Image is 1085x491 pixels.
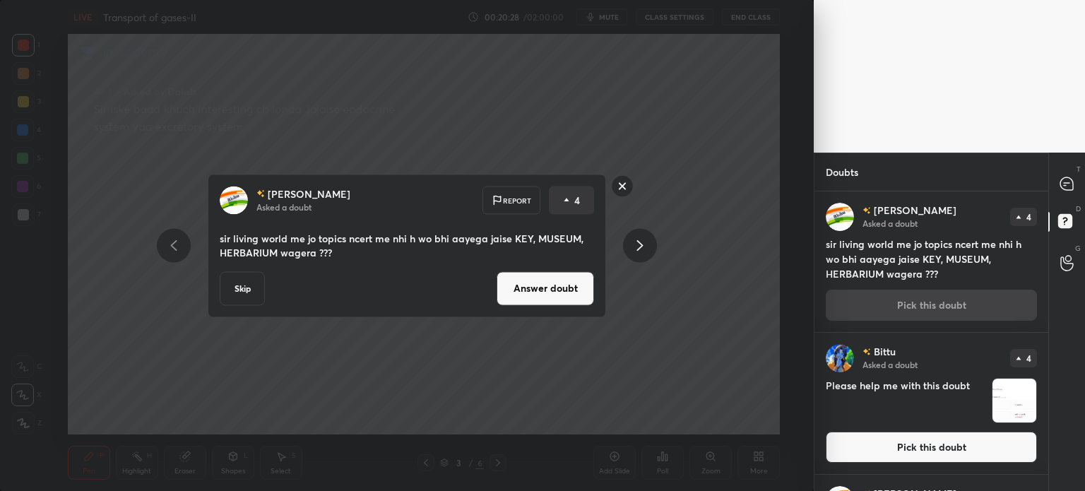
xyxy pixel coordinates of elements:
[256,190,265,198] img: no-rating-badge.077c3623.svg
[826,378,986,423] h4: Please help me with this doubt
[1026,213,1031,221] p: 4
[862,218,918,229] p: Asked a doubt
[574,193,580,207] p: 4
[1076,203,1081,214] p: D
[862,348,871,356] img: no-rating-badge.077c3623.svg
[862,207,871,215] img: no-rating-badge.077c3623.svg
[814,153,870,191] p: Doubts
[268,188,350,199] p: [PERSON_NAME]
[874,346,896,357] p: Bittu
[482,186,540,214] div: Report
[826,432,1037,463] button: Pick this doubt
[1075,243,1081,254] p: G
[826,237,1037,281] h4: sir living world me jo topics ncert me nhi h wo bhi aayega jaise KEY, MUSEUM, HERBARIUM wagera ???
[256,201,312,212] p: Asked a doubt
[992,379,1036,422] img: 1759765630JMGM1L.JPEG
[826,344,854,372] img: 6ef7105abdd644e6bc9ad5ee02a225f8.jpg
[220,271,265,305] button: Skip
[862,359,918,370] p: Asked a doubt
[826,203,854,231] img: 93c32449283a44848517747eb51191fc.jpg
[814,191,1048,491] div: grid
[874,205,956,216] p: [PERSON_NAME]
[1077,164,1081,174] p: T
[220,231,594,259] p: sir living world me jo topics ncert me nhi h wo bhi aayega jaise KEY, MUSEUM, HERBARIUM wagera ???
[497,271,594,305] button: Answer doubt
[220,186,248,214] img: 93c32449283a44848517747eb51191fc.jpg
[1026,354,1031,362] p: 4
